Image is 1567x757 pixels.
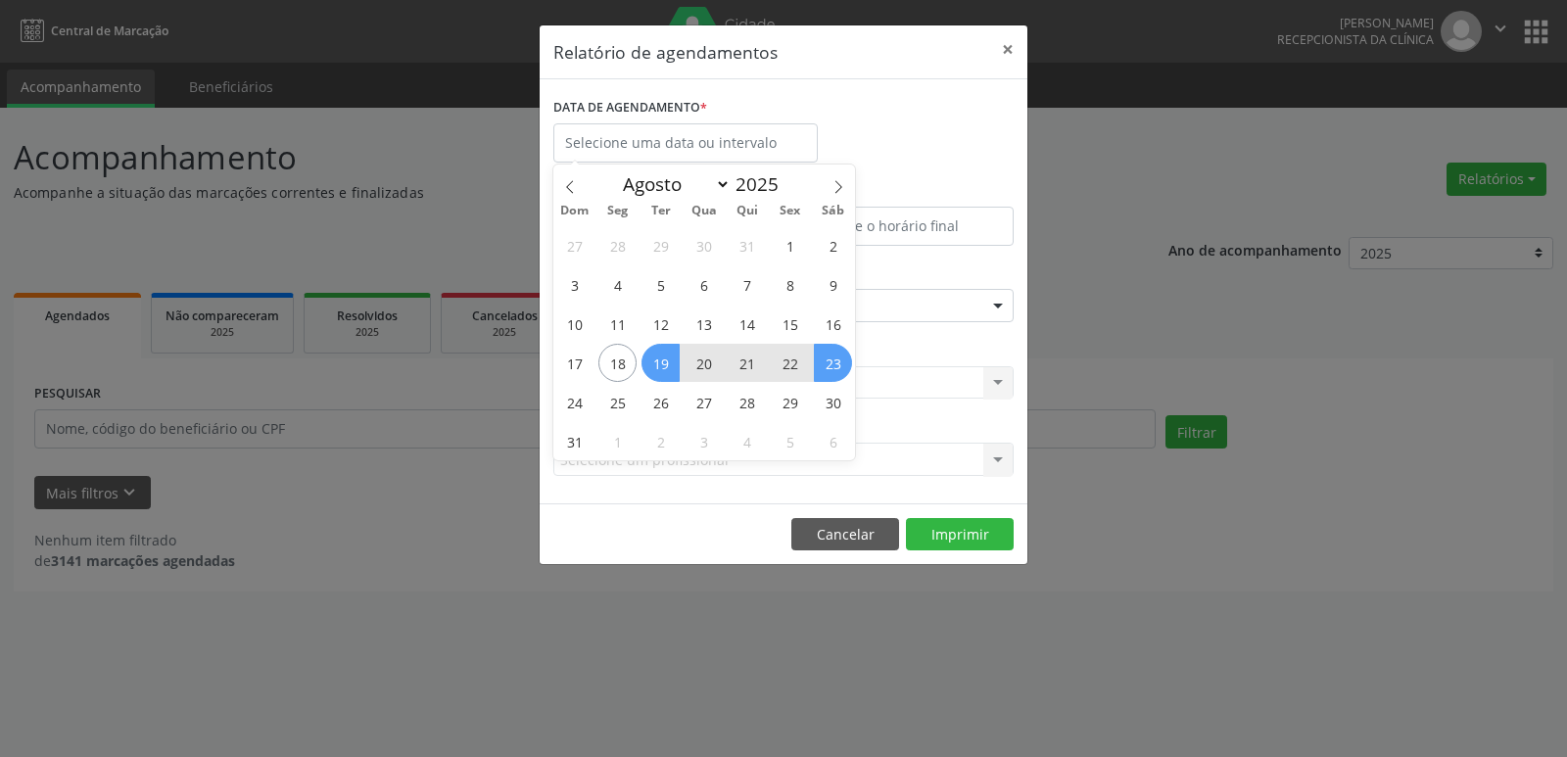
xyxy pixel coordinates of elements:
input: Selecione o horário final [788,207,1014,246]
span: Agosto 18, 2025 [598,344,637,382]
span: Setembro 5, 2025 [771,422,809,460]
span: Agosto 21, 2025 [728,344,766,382]
span: Agosto 12, 2025 [641,305,680,343]
span: Agosto 29, 2025 [771,383,809,421]
span: Agosto 24, 2025 [555,383,594,421]
label: DATA DE AGENDAMENTO [553,93,707,123]
span: Agosto 2, 2025 [814,226,852,264]
span: Agosto 27, 2025 [685,383,723,421]
span: Agosto 15, 2025 [771,305,809,343]
span: Qui [726,205,769,217]
span: Julho 29, 2025 [641,226,680,264]
span: Julho 27, 2025 [555,226,594,264]
span: Setembro 3, 2025 [685,422,723,460]
select: Month [613,170,731,198]
span: Sex [769,205,812,217]
span: Ter [640,205,683,217]
span: Agosto 8, 2025 [771,265,809,304]
span: Seg [596,205,640,217]
span: Julho 31, 2025 [728,226,766,264]
span: Agosto 6, 2025 [685,265,723,304]
span: Agosto 22, 2025 [771,344,809,382]
span: Agosto 4, 2025 [598,265,637,304]
span: Setembro 1, 2025 [598,422,637,460]
span: Julho 28, 2025 [598,226,637,264]
span: Agosto 7, 2025 [728,265,766,304]
span: Agosto 16, 2025 [814,305,852,343]
input: Year [731,171,795,197]
span: Agosto 1, 2025 [771,226,809,264]
span: Agosto 17, 2025 [555,344,594,382]
span: Setembro 4, 2025 [728,422,766,460]
span: Agosto 28, 2025 [728,383,766,421]
button: Cancelar [791,518,899,551]
span: Setembro 2, 2025 [641,422,680,460]
span: Agosto 30, 2025 [814,383,852,421]
span: Agosto 13, 2025 [685,305,723,343]
span: Agosto 20, 2025 [685,344,723,382]
span: Agosto 31, 2025 [555,422,594,460]
span: Agosto 19, 2025 [641,344,680,382]
span: Setembro 6, 2025 [814,422,852,460]
button: Imprimir [906,518,1014,551]
span: Agosto 10, 2025 [555,305,594,343]
span: Dom [553,205,596,217]
span: Agosto 26, 2025 [641,383,680,421]
span: Agosto 14, 2025 [728,305,766,343]
input: Selecione uma data ou intervalo [553,123,818,163]
span: Agosto 5, 2025 [641,265,680,304]
span: Agosto 9, 2025 [814,265,852,304]
span: Sáb [812,205,855,217]
span: Qua [683,205,726,217]
h5: Relatório de agendamentos [553,39,778,65]
span: Agosto 3, 2025 [555,265,594,304]
span: Julho 30, 2025 [685,226,723,264]
span: Agosto 11, 2025 [598,305,637,343]
button: Close [988,25,1027,73]
label: ATÉ [788,176,1014,207]
span: Agosto 23, 2025 [814,344,852,382]
span: Agosto 25, 2025 [598,383,637,421]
